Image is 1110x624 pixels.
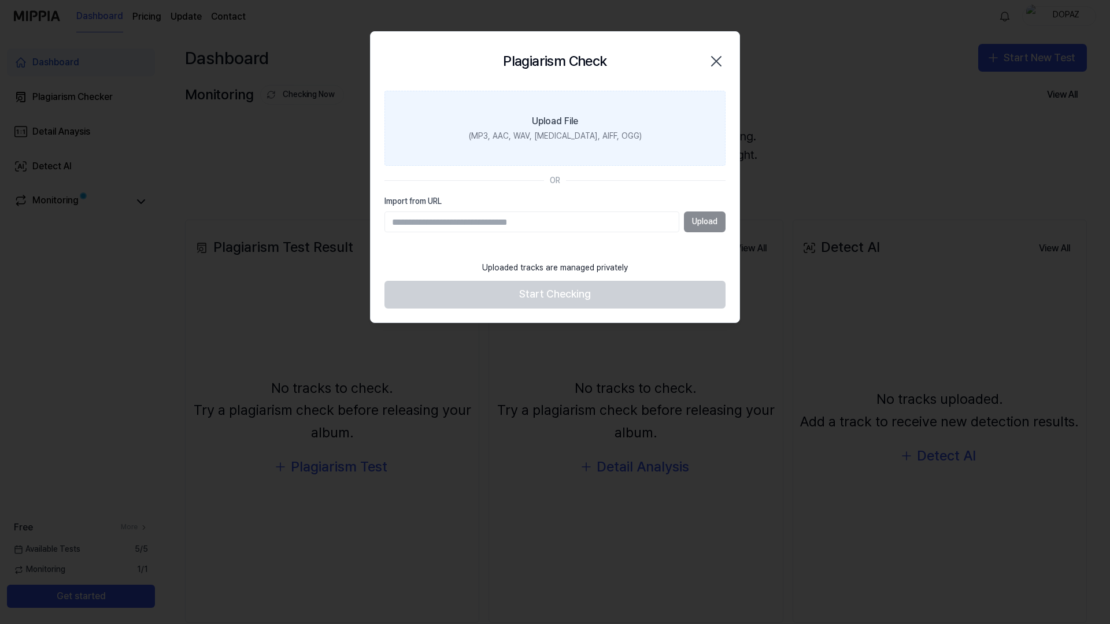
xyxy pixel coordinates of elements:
div: OR [550,175,560,187]
label: Import from URL [384,196,726,207]
div: (MP3, AAC, WAV, [MEDICAL_DATA], AIFF, OGG) [469,131,642,142]
div: Uploaded tracks are managed privately [475,255,635,281]
div: Upload File [532,114,578,128]
h2: Plagiarism Check [503,50,606,72]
